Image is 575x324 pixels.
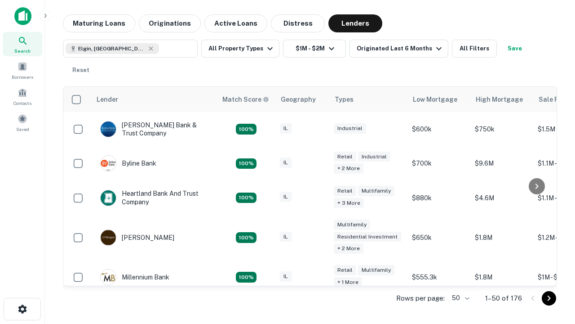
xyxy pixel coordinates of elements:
[334,152,356,162] div: Retail
[280,271,292,282] div: IL
[275,87,329,112] th: Geography
[335,94,354,105] div: Types
[91,87,217,112] th: Lender
[100,229,174,246] div: [PERSON_NAME]
[413,94,457,105] div: Low Mortgage
[204,14,267,32] button: Active Loans
[101,121,116,137] img: picture
[334,265,356,275] div: Retail
[334,123,366,134] div: Industrial
[12,73,33,81] span: Borrowers
[78,45,146,53] span: Elgin, [GEOGRAPHIC_DATA], [GEOGRAPHIC_DATA]
[470,215,533,261] td: $1.8M
[280,157,292,168] div: IL
[281,94,316,105] div: Geography
[470,146,533,180] td: $9.6M
[101,270,116,285] img: picture
[329,87,407,112] th: Types
[97,94,118,105] div: Lender
[100,121,208,137] div: [PERSON_NAME] Bank & Trust Company
[334,198,364,208] div: + 3 more
[101,156,116,171] img: picture
[66,61,95,79] button: Reset
[334,277,362,288] div: + 1 more
[358,265,394,275] div: Multifamily
[349,40,448,58] button: Originated Last 6 Months
[222,94,269,104] div: Capitalize uses an advanced AI algorithm to match your search with the best lender. The match sco...
[3,110,42,135] a: Saved
[236,272,257,283] div: Matching Properties: 16, hasApolloMatch: undefined
[217,87,275,112] th: Capitalize uses an advanced AI algorithm to match your search with the best lender. The match sco...
[100,189,208,206] div: Heartland Bank And Trust Company
[358,152,390,162] div: Industrial
[407,87,470,112] th: Low Mortgage
[407,260,470,294] td: $555.3k
[407,112,470,146] td: $600k
[101,230,116,245] img: picture
[236,193,257,203] div: Matching Properties: 19, hasApolloMatch: undefined
[407,180,470,215] td: $880k
[63,14,135,32] button: Maturing Loans
[396,293,445,304] p: Rows per page:
[470,180,533,215] td: $4.6M
[101,190,116,206] img: picture
[542,291,556,306] button: Go to next page
[357,43,444,54] div: Originated Last 6 Months
[139,14,201,32] button: Originations
[334,243,363,254] div: + 2 more
[16,126,29,133] span: Saved
[334,232,401,242] div: Residential Investment
[3,32,42,56] a: Search
[3,58,42,82] a: Borrowers
[334,220,370,230] div: Multifamily
[334,163,363,174] div: + 2 more
[476,94,523,105] div: High Mortgage
[500,40,529,58] button: Save your search to get updates of matches that match your search criteria.
[13,99,31,107] span: Contacts
[470,112,533,146] td: $750k
[280,192,292,202] div: IL
[222,94,267,104] h6: Match Score
[470,87,533,112] th: High Mortgage
[100,269,169,285] div: Millennium Bank
[407,146,470,180] td: $700k
[407,215,470,261] td: $650k
[470,260,533,294] td: $1.8M
[3,84,42,108] a: Contacts
[280,232,292,242] div: IL
[201,40,279,58] button: All Property Types
[283,40,346,58] button: $1M - $2M
[236,158,257,169] div: Matching Properties: 18, hasApolloMatch: undefined
[328,14,382,32] button: Lenders
[334,186,356,196] div: Retail
[530,252,575,295] iframe: Chat Widget
[448,292,471,305] div: 50
[485,293,522,304] p: 1–50 of 176
[236,124,257,135] div: Matching Properties: 28, hasApolloMatch: undefined
[236,232,257,243] div: Matching Properties: 23, hasApolloMatch: undefined
[100,155,156,171] div: Byline Bank
[14,7,31,25] img: capitalize-icon.png
[280,123,292,134] div: IL
[452,40,497,58] button: All Filters
[271,14,325,32] button: Distress
[358,186,394,196] div: Multifamily
[14,47,31,54] span: Search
